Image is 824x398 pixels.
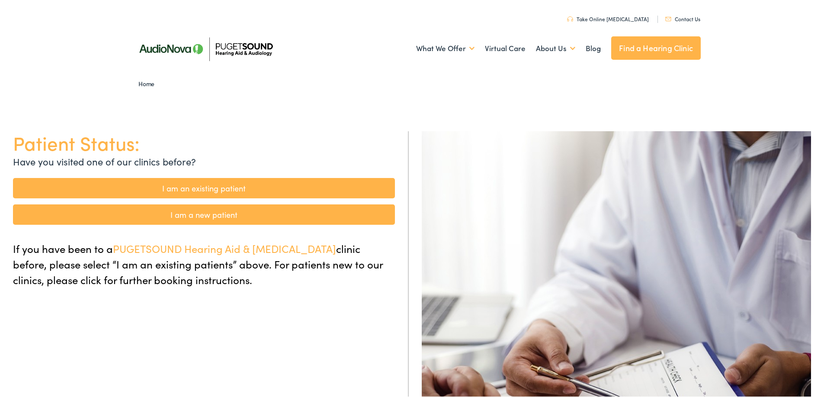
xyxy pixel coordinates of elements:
img: utility icon [567,15,573,20]
a: Virtual Care [485,31,526,63]
p: If you have been to a clinic before, please select “I am an existing patients” above. For patient... [13,239,395,286]
a: Contact Us [665,13,700,21]
a: What We Offer [416,31,475,63]
p: Have you visited one of our clinics before? [13,152,395,167]
a: Home [138,78,159,86]
h1: Patient Status: [13,129,395,152]
img: utility icon [665,15,671,19]
a: I am an existing patient [13,176,395,197]
a: Blog [586,31,601,63]
a: Find a Hearing Clinic [611,35,701,58]
a: About Us [536,31,575,63]
span: PUGETSOUND Hearing Aid & [MEDICAL_DATA] [113,239,336,254]
a: Take Online [MEDICAL_DATA] [567,13,649,21]
a: I am a new patient [13,203,395,223]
